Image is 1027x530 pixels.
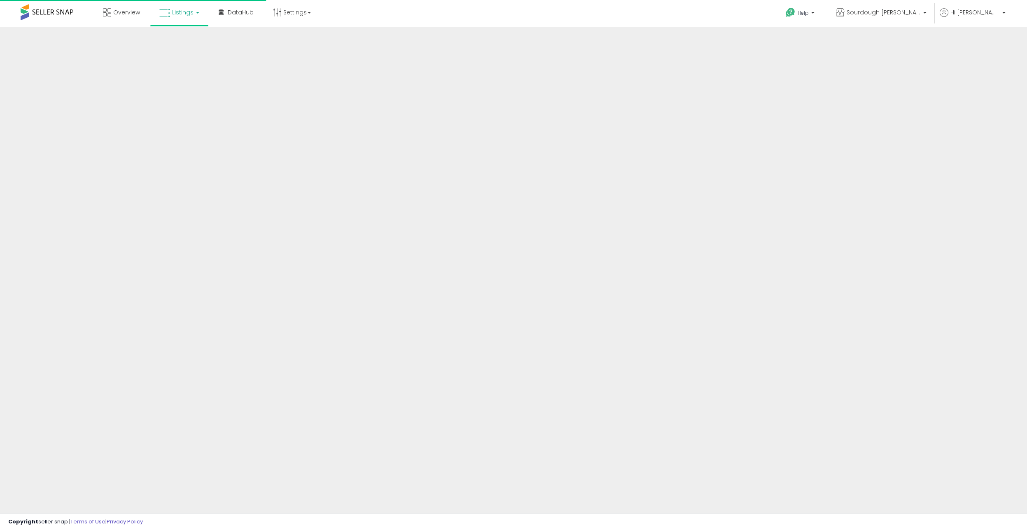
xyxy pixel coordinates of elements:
[172,8,194,16] span: Listings
[950,8,1000,16] span: Hi [PERSON_NAME]
[940,8,1006,27] a: Hi [PERSON_NAME]
[779,1,823,27] a: Help
[798,9,809,16] span: Help
[228,8,254,16] span: DataHub
[113,8,140,16] span: Overview
[847,8,921,16] span: Sourdough [PERSON_NAME]
[785,7,796,18] i: Get Help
